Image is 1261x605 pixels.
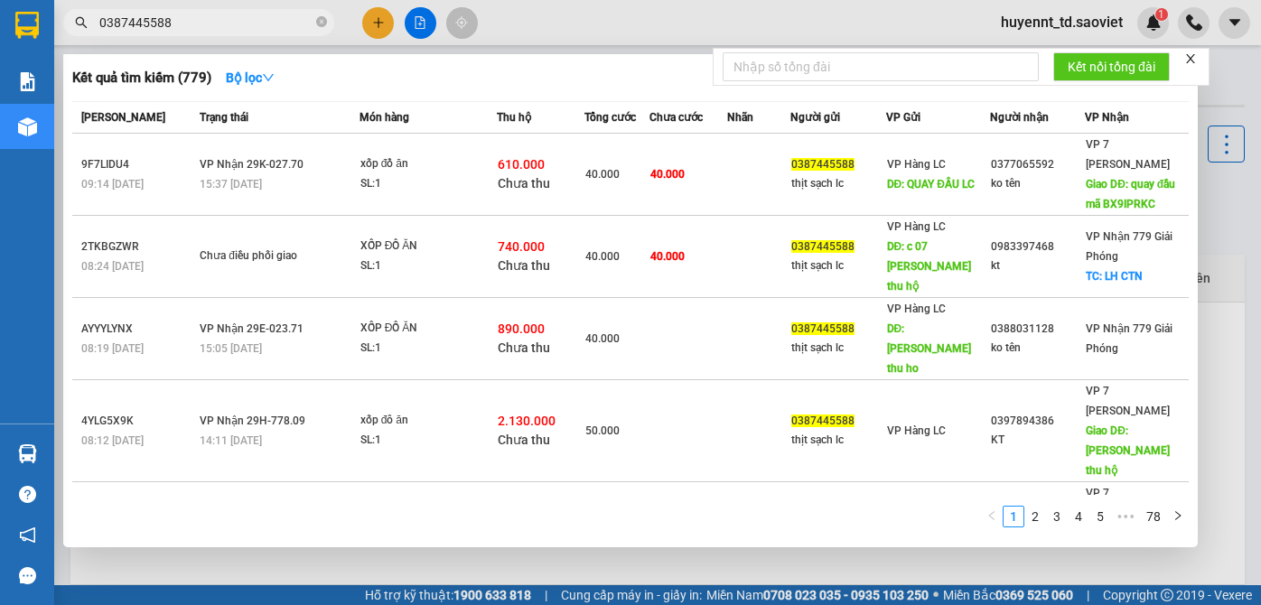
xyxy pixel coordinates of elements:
span: 40.000 [585,250,620,263]
span: down [262,71,275,84]
span: search [75,16,88,29]
span: [PERSON_NAME] [81,111,165,124]
span: 14:11 [DATE] [200,434,262,447]
div: 0397894386 [991,412,1084,431]
div: 0983397468 [991,237,1084,256]
li: 3 [1046,506,1068,527]
span: question-circle [19,486,36,503]
div: 4YLG5X9K [81,412,194,431]
span: VP Nhận 779 Giải Phóng [1086,230,1172,263]
div: SL: 1 [360,256,496,276]
span: TC: LH CTN [1086,270,1143,283]
span: 0387445588 [791,158,855,171]
li: Next Page [1167,506,1189,527]
span: Người gửi [790,111,840,124]
span: close-circle [316,16,327,27]
span: DĐ: [PERSON_NAME] thu ho [887,322,971,375]
span: VP 7 [PERSON_NAME] [1086,385,1170,417]
span: VP 7 [PERSON_NAME] [1086,487,1170,519]
div: ko tên [991,339,1084,358]
span: 2.130.000 [498,414,556,428]
div: AYYYLYNX [81,320,194,339]
span: Chưa cước [649,111,703,124]
span: VP Hàng LC [887,302,946,315]
button: Bộ lọcdown [211,63,289,92]
div: KT [991,431,1084,450]
span: Chưa thu [498,433,550,447]
li: 4 [1068,506,1089,527]
span: 40.000 [585,168,620,181]
li: 1 [1003,506,1024,527]
span: VP 7 [PERSON_NAME] [1086,138,1170,171]
li: Next 5 Pages [1111,506,1140,527]
li: 78 [1140,506,1167,527]
span: left [986,510,997,521]
h3: Kết quả tìm kiếm ( 779 ) [72,69,211,88]
div: kt [991,256,1084,275]
span: right [1172,510,1183,521]
div: 0377065592 [991,155,1084,174]
span: DĐ: QUAY ĐẦU LC [887,178,975,191]
div: 0388031128 [991,320,1084,339]
a: 3 [1047,507,1067,526]
img: warehouse-icon [18,444,37,463]
span: 740.000 [498,239,545,254]
a: 4 [1069,507,1088,526]
span: 40.000 [650,168,685,181]
span: close-circle [316,14,327,32]
span: 0387445588 [791,414,855,427]
span: 08:24 [DATE] [81,260,144,273]
div: XỐP ĐỒ ĂN [360,237,496,256]
span: 40.000 [585,332,620,345]
span: VP Nhận 29H-778.09 [200,414,305,427]
div: SL: 1 [360,174,496,194]
span: message [19,567,36,584]
span: DĐ: c 07 [PERSON_NAME] thu hộ [887,240,971,293]
span: 610.000 [498,157,545,172]
div: SL: 1 [360,431,496,451]
span: VP Hàng LC [887,220,946,233]
div: xốp đồ ăn [360,154,496,174]
span: 0387445588 [791,240,855,253]
span: 08:19 [DATE] [81,342,144,355]
div: Chưa điều phối giao [200,247,335,266]
li: 5 [1089,506,1111,527]
span: Thu hộ [497,111,531,124]
span: Trạng thái [200,111,248,124]
a: 5 [1090,507,1110,526]
div: ko tên [991,174,1084,193]
span: 50.000 [585,424,620,437]
span: Giao DĐ: quay đầu mã BX9IPRKC [1086,178,1175,210]
span: Giao DĐ: [PERSON_NAME] thu hộ [1086,424,1170,477]
input: Tìm tên, số ĐT hoặc mã đơn [99,13,313,33]
span: VP Nhận 29E-023.71 [200,322,304,335]
span: 09:14 [DATE] [81,178,144,191]
div: 9F7LIDU4 [81,155,194,174]
span: Chưa thu [498,176,550,191]
span: 0387445588 [791,322,855,335]
strong: Bộ lọc [226,70,275,85]
span: VP Hàng LC [887,424,946,437]
span: Chưa thu [498,340,550,355]
span: Chưa thu [498,258,550,273]
button: right [1167,506,1189,527]
span: Tổng cước [584,111,636,124]
span: VP Nhận [1085,111,1129,124]
button: Kết nối tổng đài [1053,52,1170,81]
span: VP Nhận 29K-027.70 [200,158,304,171]
span: Món hàng [360,111,409,124]
li: 2 [1024,506,1046,527]
img: warehouse-icon [18,117,37,136]
img: solution-icon [18,72,37,91]
button: left [981,506,1003,527]
span: 40.000 [650,250,685,263]
div: thịt sạch lc [791,339,884,358]
span: 08:12 [DATE] [81,434,144,447]
span: close [1184,52,1197,65]
a: 2 [1025,507,1045,526]
span: VP Hàng LC [887,158,946,171]
span: ••• [1111,506,1140,527]
span: Kết nối tổng đài [1068,57,1155,77]
div: SL: 1 [360,339,496,358]
span: 890.000 [498,321,545,336]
